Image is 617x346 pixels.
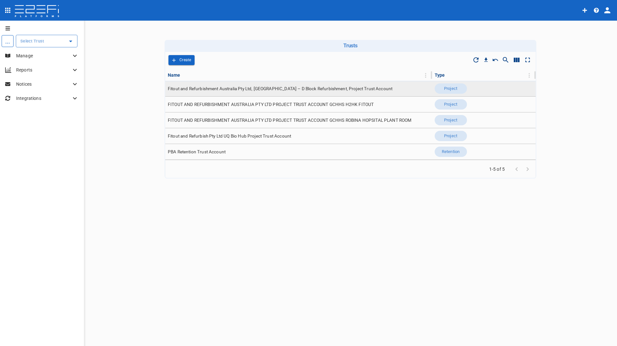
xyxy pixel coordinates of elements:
span: Add Trust [168,55,195,65]
span: Go to next page [522,166,533,172]
div: Type [435,71,445,79]
span: FITOUT AND REFURBISHMENT AUSTRALIA PTY LTD PROJECT TRUST ACCOUNT GCHHS H2HK FITOUT [168,101,374,108]
span: Project [440,117,461,123]
p: Manage [16,53,71,59]
span: Go to previous page [511,166,522,172]
div: ... [2,35,14,47]
div: Name [168,71,180,79]
span: Fitout and Refurbish Pty Ltd UQ Bio Hub Project Trust Account [168,133,291,139]
input: Select Trust [19,38,65,44]
button: Column Actions [420,70,431,81]
p: Reports [16,67,71,73]
button: Download CSV [481,55,491,64]
span: Retention [438,149,463,155]
span: Fitout and Refurbishment Australia Pty Ltd, [GEOGRAPHIC_DATA] – D Block Refurbishment, Project Tr... [168,86,392,92]
span: Project [440,86,461,92]
span: 1-5 of 5 [487,166,507,172]
p: Integrations [16,95,71,101]
span: Refresh Data [470,54,481,65]
button: Show/Hide columns [511,54,522,65]
button: Create [168,55,195,65]
p: Create [179,56,191,64]
button: Column Actions [524,70,534,81]
h6: Trusts [167,43,534,49]
button: Reset Sorting [491,55,500,65]
span: FITOUT AND REFURBISHMENT AUSTRALIA PTY LTD PROJECT TRUST ACCOUNT GCHHS ROBINA HOPSITAL PLANT ROOM [168,117,412,123]
button: Show/Hide search [500,54,511,65]
span: PBA Retention Trust Account [168,149,226,155]
span: Project [440,133,461,139]
p: Notices [16,81,71,87]
span: Project [440,101,461,108]
button: Open [66,37,75,46]
button: Toggle full screen [522,54,533,65]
